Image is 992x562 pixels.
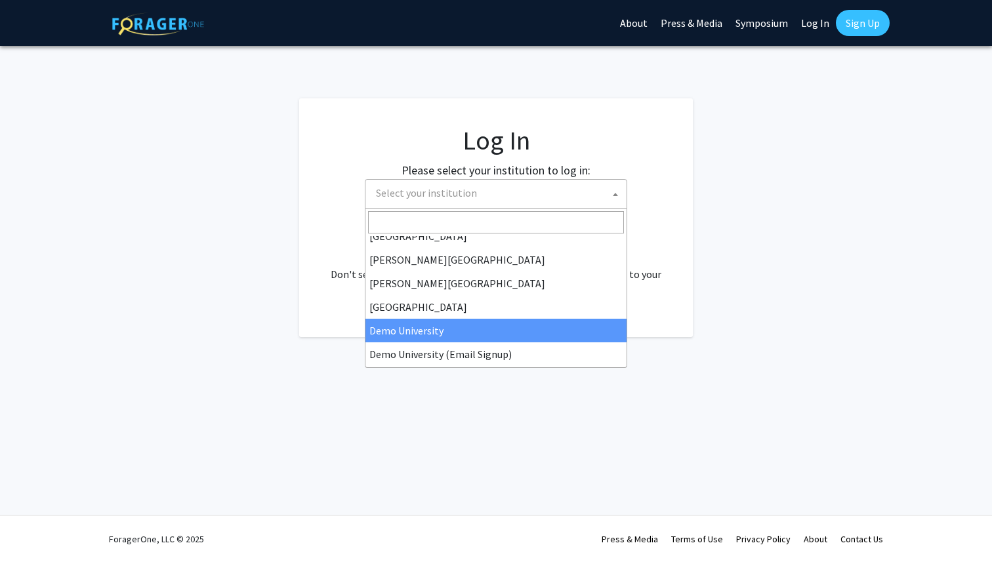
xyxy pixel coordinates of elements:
[365,342,627,366] li: Demo University (Email Signup)
[736,533,791,545] a: Privacy Policy
[671,533,723,545] a: Terms of Use
[840,533,883,545] a: Contact Us
[365,271,627,295] li: [PERSON_NAME][GEOGRAPHIC_DATA]
[602,533,658,545] a: Press & Media
[325,235,667,298] div: No account? . Don't see your institution? about bringing ForagerOne to your institution.
[365,295,627,319] li: [GEOGRAPHIC_DATA]
[836,10,890,36] a: Sign Up
[365,319,627,342] li: Demo University
[325,125,667,156] h1: Log In
[365,248,627,271] li: [PERSON_NAME][GEOGRAPHIC_DATA]
[10,503,56,552] iframe: Chat
[368,211,624,233] input: Search
[376,186,477,199] span: Select your institution
[109,516,204,562] div: ForagerOne, LLC © 2025
[365,179,627,209] span: Select your institution
[365,366,627,390] li: [GEOGRAPHIC_DATA]
[804,533,827,545] a: About
[402,161,590,179] label: Please select your institution to log in:
[371,180,627,207] span: Select your institution
[365,224,627,248] li: [GEOGRAPHIC_DATA]
[112,12,204,35] img: ForagerOne Logo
